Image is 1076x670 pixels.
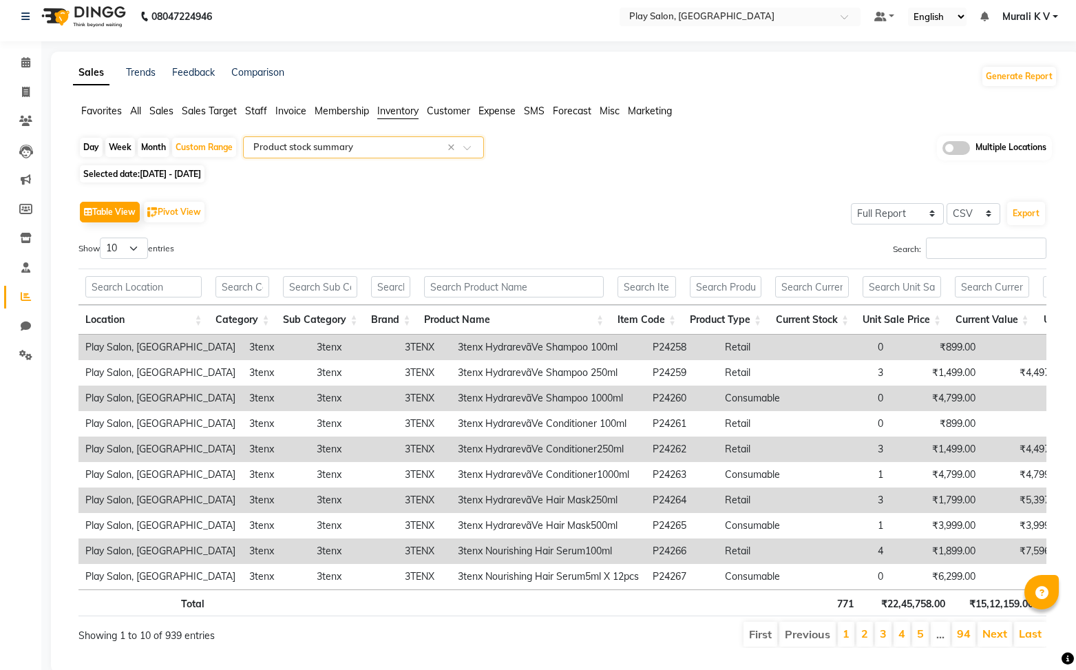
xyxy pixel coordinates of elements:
[718,335,803,360] td: Retail
[451,513,646,538] td: 3tenx Hydrarevã­Ve Hair Mask500ml
[898,627,905,640] a: 4
[451,488,646,513] td: 3tenx Hydrarevã­Ve Hair Mask250ml
[398,335,451,360] td: 3TENX
[315,105,369,117] span: Membership
[78,437,242,462] td: Play Salon, [GEOGRAPHIC_DATA]
[982,335,1070,360] td: ₹0
[982,513,1070,538] td: ₹3,999.00
[424,276,604,297] input: Search Product Name
[451,564,646,589] td: 3tenx Nourishing Hair Serum5ml X 12pcs
[646,538,718,564] td: P24266
[78,564,242,589] td: Play Salon, [GEOGRAPHIC_DATA]
[215,276,269,297] input: Search Category
[100,238,148,259] select: Showentries
[138,138,169,157] div: Month
[427,105,470,117] span: Customer
[611,305,683,335] th: Item Code: activate to sort column ascending
[683,305,768,335] th: Product Type: activate to sort column ascending
[718,411,803,437] td: Retail
[890,513,982,538] td: ₹3,999.00
[398,360,451,386] td: 3TENX
[209,305,276,335] th: Category: activate to sort column ascending
[982,538,1070,564] td: ₹7,596.00
[646,437,718,462] td: P24262
[310,462,398,488] td: 3tenx
[890,488,982,513] td: ₹1,799.00
[803,335,890,360] td: 0
[982,627,1007,640] a: Next
[242,513,310,538] td: 3tenx
[451,386,646,411] td: 3tenx Hydrarevã­Ve Shampoo 1000ml
[861,627,868,640] a: 2
[310,411,398,437] td: 3tenx
[310,386,398,411] td: 3tenx
[982,386,1070,411] td: ₹0
[371,276,410,297] input: Search Brand
[451,335,646,360] td: 3tenx Hydrarevã­Ve Shampoo 100ml
[78,513,242,538] td: Play Salon, [GEOGRAPHIC_DATA]
[78,462,242,488] td: Play Salon, [GEOGRAPHIC_DATA]
[242,564,310,589] td: 3tenx
[398,538,451,564] td: 3TENX
[646,462,718,488] td: P24263
[149,105,173,117] span: Sales
[242,538,310,564] td: 3tenx
[982,437,1070,462] td: ₹4,497.00
[890,335,982,360] td: ₹899.00
[803,386,890,411] td: 0
[242,437,310,462] td: 3tenx
[718,538,803,564] td: Retail
[718,360,803,386] td: Retail
[78,488,242,513] td: Play Salon, [GEOGRAPHIC_DATA]
[242,386,310,411] td: 3tenx
[310,538,398,564] td: 3tenx
[718,462,803,488] td: Consumable
[803,488,890,513] td: 3
[975,141,1046,155] span: Multiple Locations
[646,488,718,513] td: P24264
[147,207,158,218] img: pivot.png
[144,202,204,222] button: Pivot View
[926,238,1046,259] input: Search:
[242,488,310,513] td: 3tenx
[140,169,201,179] span: [DATE] - [DATE]
[917,627,924,640] a: 5
[451,411,646,437] td: 3tenx Hydrarevã­Ve Conditioner 100ml
[890,360,982,386] td: ₹1,499.00
[310,564,398,589] td: 3tenx
[524,105,545,117] span: SMS
[182,105,237,117] span: Sales Target
[310,513,398,538] td: 3tenx
[78,360,242,386] td: Play Salon, [GEOGRAPHIC_DATA]
[231,66,284,78] a: Comparison
[105,138,135,157] div: Week
[242,335,310,360] td: 3tenx
[78,620,470,643] div: Showing 1 to 10 of 939 entries
[628,105,672,117] span: Marketing
[803,513,890,538] td: 1
[398,513,451,538] td: 3TENX
[80,138,103,157] div: Day
[982,462,1070,488] td: ₹4,799.00
[78,386,242,411] td: Play Salon, [GEOGRAPHIC_DATA]
[957,627,971,640] a: 94
[646,360,718,386] td: P24259
[126,66,156,78] a: Trends
[718,437,803,462] td: Retail
[646,386,718,411] td: P24260
[982,360,1070,386] td: ₹4,497.00
[718,488,803,513] td: Retail
[398,488,451,513] td: 3TENX
[276,305,364,335] th: Sub Category: activate to sort column ascending
[890,437,982,462] td: ₹1,499.00
[880,627,887,640] a: 3
[73,61,109,85] a: Sales
[553,105,591,117] span: Forecast
[893,238,1046,259] label: Search:
[283,276,357,297] input: Search Sub Category
[803,538,890,564] td: 4
[451,538,646,564] td: 3tenx Nourishing Hair Serum100ml
[130,105,141,117] span: All
[890,462,982,488] td: ₹4,799.00
[78,335,242,360] td: Play Salon, [GEOGRAPHIC_DATA]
